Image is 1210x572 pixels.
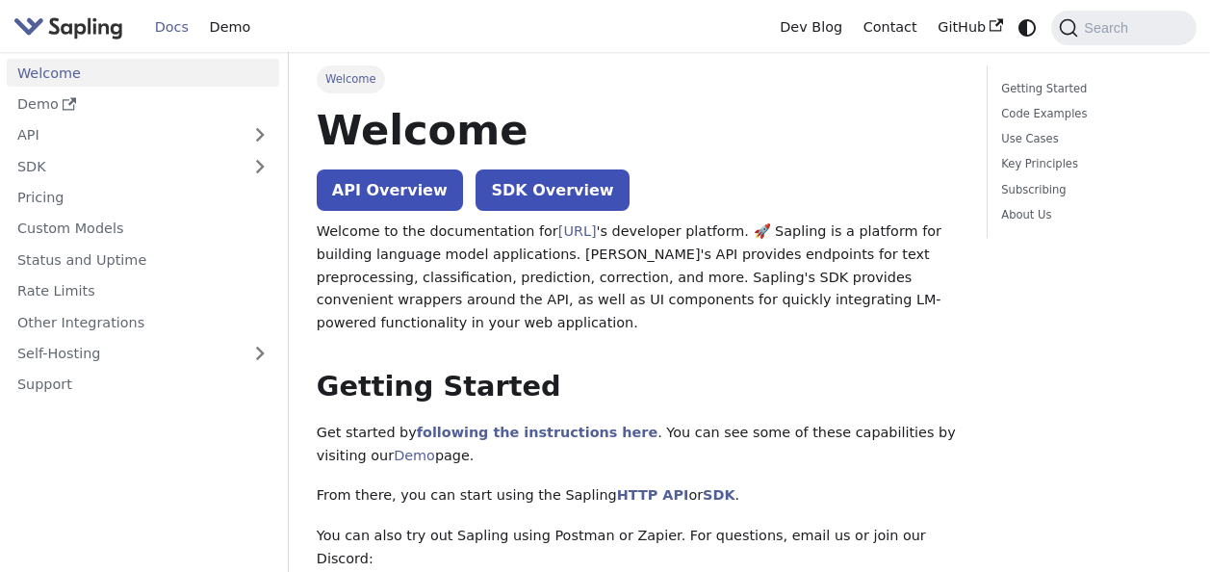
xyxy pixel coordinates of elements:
a: Contact [853,13,928,42]
p: From there, you can start using the Sapling or . [317,484,959,507]
a: Docs [144,13,199,42]
a: Use Cases [1001,130,1175,148]
p: Welcome to the documentation for 's developer platform. 🚀 Sapling is a platform for building lang... [317,221,959,335]
a: Dev Blog [769,13,852,42]
a: About Us [1001,206,1175,224]
a: Key Principles [1001,155,1175,173]
img: Sapling.ai [13,13,123,41]
a: Code Examples [1001,105,1175,123]
a: HTTP API [617,487,689,503]
button: Search (Command+K) [1051,11,1196,45]
a: Custom Models [7,215,279,243]
a: SDK [7,152,241,180]
a: Pricing [7,184,279,212]
nav: Breadcrumbs [317,65,959,92]
a: [URL] [558,223,597,239]
span: Search [1078,20,1140,36]
a: SDK Overview [476,169,629,211]
a: Rate Limits [7,277,279,305]
p: You can also try out Sapling using Postman or Zapier. For questions, email us or join our Discord: [317,525,959,571]
a: Demo [394,448,435,463]
button: Expand sidebar category 'API' [241,121,279,149]
a: following the instructions here [417,425,657,440]
a: Demo [7,91,279,118]
a: Other Integrations [7,308,279,336]
a: Getting Started [1001,80,1175,98]
a: Subscribing [1001,181,1175,199]
button: Expand sidebar category 'SDK' [241,152,279,180]
span: Welcome [317,65,385,92]
a: Sapling.aiSapling.ai [13,13,130,41]
a: GitHub [927,13,1013,42]
h2: Getting Started [317,370,959,404]
a: Support [7,371,279,399]
button: Switch between dark and light mode (currently system mode) [1014,13,1042,41]
h1: Welcome [317,104,959,156]
a: Status and Uptime [7,246,279,273]
a: API Overview [317,169,463,211]
a: API [7,121,241,149]
a: Welcome [7,59,279,87]
a: Demo [199,13,261,42]
a: Self-Hosting [7,340,279,368]
p: Get started by . You can see some of these capabilities by visiting our page. [317,422,959,468]
a: SDK [703,487,734,503]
